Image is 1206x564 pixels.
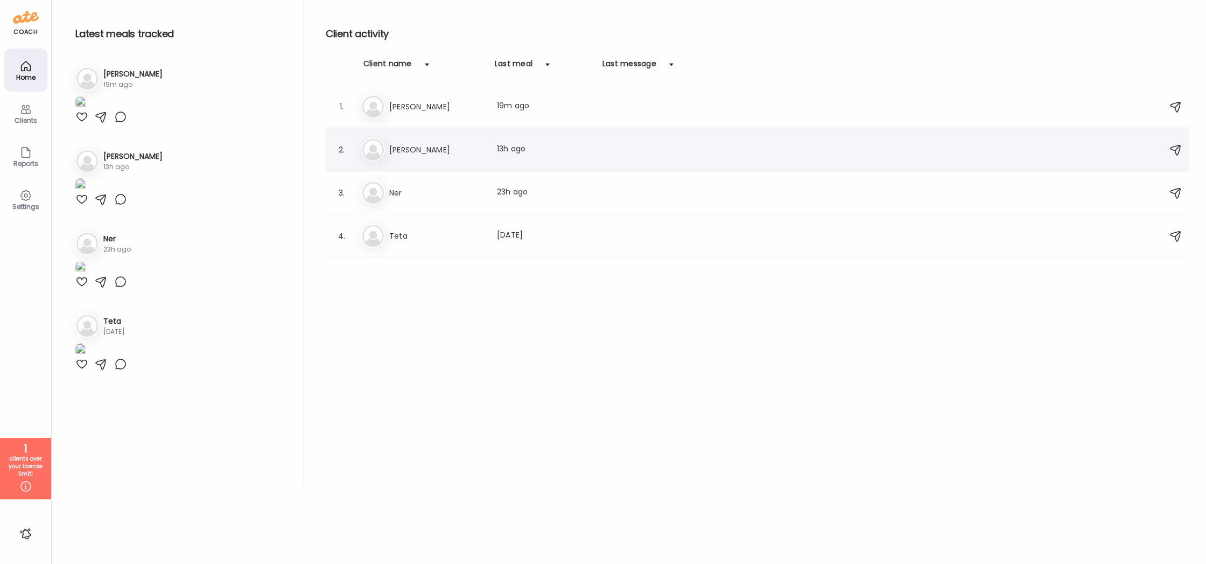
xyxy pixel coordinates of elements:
[4,442,47,455] div: 1
[497,229,592,242] div: [DATE]
[389,229,484,242] h3: Teta
[6,203,45,210] div: Settings
[76,150,98,172] img: bg-avatar-default.svg
[13,9,39,26] img: ate
[389,186,484,199] h3: Ner
[362,225,384,247] img: bg-avatar-default.svg
[75,178,86,193] img: images%2FASvTqiepuMQsctXZ5VpTiQTYbHk1%2FnQhLrSmhd1LhKelMCrQ1%2FSLPVDcgrpa07pvpjLJcf_1080
[76,233,98,254] img: bg-avatar-default.svg
[335,186,348,199] div: 3.
[335,143,348,156] div: 2.
[335,229,348,242] div: 4.
[103,245,131,254] div: 23h ago
[362,96,384,117] img: bg-avatar-default.svg
[389,100,484,113] h3: [PERSON_NAME]
[4,455,47,478] div: clients over your license limit!
[389,143,484,156] h3: [PERSON_NAME]
[103,233,131,245] h3: Ner
[103,162,163,172] div: 13h ago
[13,27,38,37] div: coach
[335,100,348,113] div: 1.
[362,182,384,204] img: bg-avatar-default.svg
[76,68,98,89] img: bg-avatar-default.svg
[363,58,412,75] div: Client name
[6,74,45,81] div: Home
[103,151,163,162] h3: [PERSON_NAME]
[103,316,125,327] h3: Teta
[602,58,656,75] div: Last message
[75,343,86,358] img: images%2Fpgn5iAKjEcUp24spmuWATARJE813%2Fl4tiLBLTanymdAdFJL9G%2FX6qgSfRzIBwhVFhWqLlh_1080
[103,327,125,337] div: [DATE]
[362,139,384,161] img: bg-avatar-default.svg
[497,100,592,113] div: 19m ago
[497,186,592,199] div: 23h ago
[497,143,592,156] div: 13h ago
[6,160,45,167] div: Reports
[75,26,286,42] h2: Latest meals tracked
[76,315,98,337] img: bg-avatar-default.svg
[495,58,532,75] div: Last meal
[103,80,163,89] div: 19m ago
[75,261,86,275] img: images%2FtZMCKSX2sFOY2rKPbVoB8COULQM2%2FuPYE6pMLBypOe1Ip0I6E%2FiYmIFWc5bNp97mrpNCFT_1080
[6,117,45,124] div: Clients
[326,26,1189,42] h2: Client activity
[103,68,163,80] h3: [PERSON_NAME]
[75,96,86,110] img: images%2FUstlYYejdXQHgxFPzggmM6fXgXz2%2FEmke2wr64ebeGnyA6iUI%2FIw5D8x9Z9S8Y9zbzGoWl_1080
